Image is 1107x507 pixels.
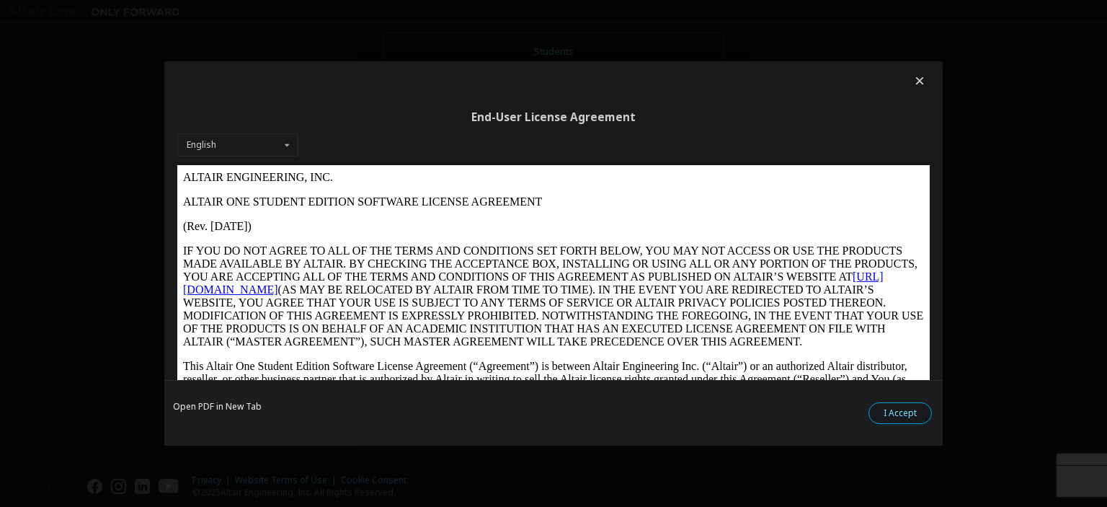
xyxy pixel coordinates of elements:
p: IF YOU DO NOT AGREE TO ALL OF THE TERMS AND CONDITIONS SET FORTH BELOW, YOU MAY NOT ACCESS OR USE... [6,79,747,183]
p: (Rev. [DATE]) [6,55,747,68]
p: ALTAIR ENGINEERING, INC. [6,6,747,19]
div: English [187,141,216,149]
a: Open PDF in New Tab [173,402,262,411]
a: [URL][DOMAIN_NAME] [6,105,706,131]
div: End-User License Agreement [177,110,930,125]
p: This Altair One Student Edition Software License Agreement (“Agreement”) is between Altair Engine... [6,195,747,247]
p: ALTAIR ONE STUDENT EDITION SOFTWARE LICENSE AGREEMENT [6,30,747,43]
button: I Accept [868,402,932,424]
